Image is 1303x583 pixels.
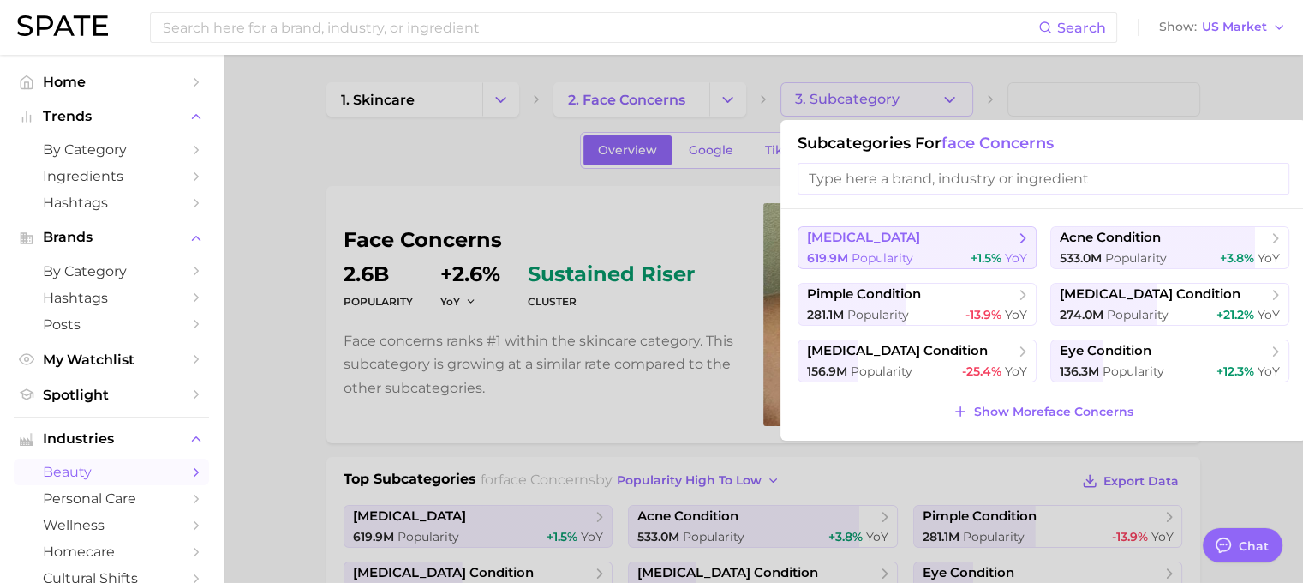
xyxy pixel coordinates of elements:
span: eye condition [1060,343,1151,359]
span: US Market [1202,22,1267,32]
span: 533.0m [1060,250,1102,266]
span: Home [43,74,180,90]
input: Type here a brand, industry or ingredient [798,163,1289,195]
a: Home [14,69,209,95]
span: YoY [1258,250,1280,266]
a: by Category [14,136,209,163]
span: Hashtags [43,195,180,211]
span: YoY [1258,364,1280,379]
span: +21.2% [1216,307,1254,322]
button: Trends [14,104,209,129]
button: ShowUS Market [1155,16,1290,39]
span: -25.4% [962,364,1001,379]
span: personal care [43,490,180,507]
a: Hashtags [14,189,209,216]
span: 274.0m [1060,307,1103,322]
span: Spotlight [43,387,180,403]
span: YoY [1258,307,1280,322]
span: wellness [43,517,180,533]
span: YoY [1005,307,1027,322]
span: Posts [43,316,180,333]
span: +1.5% [971,250,1001,266]
a: homecare [14,538,209,565]
a: personal care [14,485,209,512]
span: YoY [1005,250,1027,266]
span: Hashtags [43,290,180,306]
button: [MEDICAL_DATA] condition156.9m Popularity-25.4% YoY [798,340,1037,382]
span: +3.8% [1220,250,1254,266]
span: Popularity [851,364,912,379]
span: +12.3% [1216,364,1254,379]
span: Ingredients [43,168,180,184]
button: eye condition136.3m Popularity+12.3% YoY [1050,340,1289,382]
span: Popularity [1107,307,1169,322]
span: YoY [1005,364,1027,379]
button: acne condition533.0m Popularity+3.8% YoY [1050,226,1289,269]
span: homecare [43,544,180,560]
span: Show [1159,22,1197,32]
span: Brands [43,230,180,245]
span: by Category [43,263,180,279]
a: wellness [14,512,209,538]
h1: Subcategories for [798,134,1289,153]
button: Industries [14,426,209,452]
span: -13.9% [965,307,1001,322]
span: 136.3m [1060,364,1099,379]
span: Popularity [1105,250,1167,266]
a: My Watchlist [14,346,209,373]
a: beauty [14,459,209,485]
a: Posts [14,311,209,338]
span: Industries [43,431,180,447]
a: Hashtags [14,285,209,311]
span: face concerns [941,134,1054,153]
a: by Category [14,258,209,285]
a: Ingredients [14,163,209,189]
span: Popularity [852,250,913,266]
button: [MEDICAL_DATA]619.9m Popularity+1.5% YoY [798,226,1037,269]
span: 156.9m [807,364,847,379]
span: [MEDICAL_DATA] condition [1060,286,1240,303]
span: [MEDICAL_DATA] [807,230,920,246]
span: [MEDICAL_DATA] condition [807,343,988,359]
span: Popularity [1103,364,1164,379]
span: Popularity [847,307,909,322]
span: Show More face concerns [974,405,1133,419]
button: [MEDICAL_DATA] condition274.0m Popularity+21.2% YoY [1050,283,1289,326]
span: 619.9m [807,250,848,266]
span: My Watchlist [43,352,180,368]
button: pimple condition281.1m Popularity-13.9% YoY [798,283,1037,326]
span: by Category [43,141,180,158]
img: SPATE [17,15,108,36]
span: Trends [43,109,180,124]
button: Show Moreface concerns [948,400,1137,424]
span: pimple condition [807,286,921,303]
span: Search [1057,20,1106,36]
span: beauty [43,464,180,480]
span: 281.1m [807,307,844,322]
span: acne condition [1060,230,1161,246]
input: Search here for a brand, industry, or ingredient [161,13,1038,42]
button: Brands [14,225,209,250]
a: Spotlight [14,382,209,408]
